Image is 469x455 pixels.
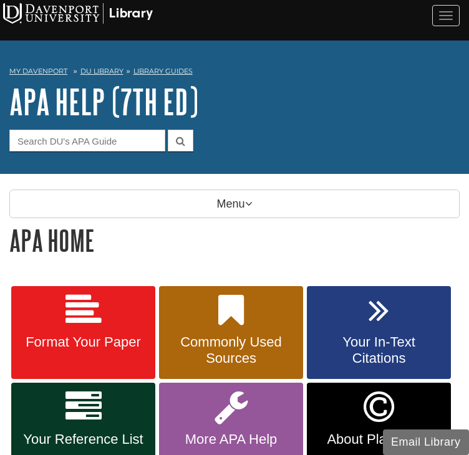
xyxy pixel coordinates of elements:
p: Menu [9,189,460,218]
a: DU Library [80,67,123,75]
span: Format Your Paper [21,334,146,350]
span: More APA Help [168,431,294,448]
span: Your Reference List [21,431,146,448]
a: APA Help (7th Ed) [9,82,198,121]
button: Email Library [383,429,469,455]
h1: APA Home [9,224,460,256]
a: My Davenport [9,66,67,77]
span: About Plagiarism [316,431,442,448]
span: Commonly Used Sources [168,334,294,366]
a: Your In-Text Citations [307,286,451,380]
input: Search DU's APA Guide [9,130,165,151]
span: Your In-Text Citations [316,334,442,366]
a: Library Guides [133,67,193,75]
a: Format Your Paper [11,286,155,380]
img: Davenport University Logo [3,3,153,24]
a: Commonly Used Sources [159,286,303,380]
